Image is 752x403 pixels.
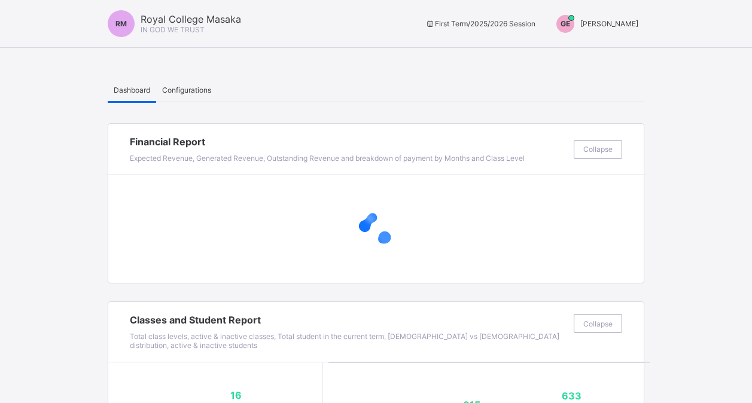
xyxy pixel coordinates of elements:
[115,19,127,28] span: RM
[162,86,211,94] span: Configurations
[561,19,570,28] span: GE
[130,154,525,163] span: Expected Revenue, Generated Revenue, Outstanding Revenue and breakdown of payment by Months and C...
[583,145,613,154] span: Collapse
[583,319,613,328] span: Collapse
[141,13,241,25] span: Royal College Masaka
[580,19,638,28] span: [PERSON_NAME]
[114,86,150,94] span: Dashboard
[230,389,289,401] span: 16
[562,390,621,402] span: 633
[130,314,568,326] span: Classes and Student Report
[425,19,535,28] span: session/term information
[141,25,205,34] span: IN GOD WE TRUST
[130,136,568,148] span: Financial Report
[130,332,559,350] span: Total class levels, active & inactive classes, Total student in the current term, [DEMOGRAPHIC_DA...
